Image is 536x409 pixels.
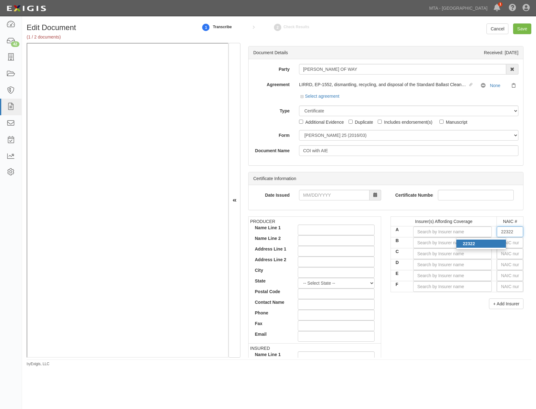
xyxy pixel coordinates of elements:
[299,120,303,124] input: Additional Evidence
[486,23,508,34] a: Cancel
[250,225,293,231] label: Name Line 1
[250,320,293,327] label: Fax
[249,216,381,343] td: PRODUCER
[497,237,523,248] input: NAIC number
[249,145,294,154] label: Document Name
[250,288,293,295] label: Postal Code
[391,226,408,233] label: A
[497,248,523,259] input: NAIC number
[249,106,294,114] label: Type
[250,331,293,337] label: Email
[484,49,518,56] div: Received: [DATE]
[273,20,282,34] a: Check Results
[250,299,293,305] label: Contact Name
[439,120,444,124] input: Manuscript
[213,25,232,29] small: Transcribe
[299,190,370,200] input: MM/DD/YYYY
[463,241,475,246] strong: 22322
[253,49,288,56] div: Document Details
[426,2,491,14] a: MTA - [GEOGRAPHIC_DATA]
[509,4,516,12] i: Help Center - Complianz
[250,310,293,316] label: Phone
[355,118,373,125] div: Duplicate
[250,351,293,358] label: Name Line 1
[413,248,492,259] input: Search by Insurer name
[384,118,432,125] div: Includes endorsement(s)
[391,248,408,255] label: C
[250,267,293,273] label: City
[273,24,282,31] strong: 2
[490,83,500,88] a: None
[497,216,523,226] td: NAIC #
[469,83,475,86] i: Linked agreement
[413,226,492,237] input: Search by Insurer name
[391,270,408,277] label: E
[481,83,489,88] i: No Coverage
[249,79,294,88] label: Agreement
[301,94,339,99] a: Select agreement
[391,190,433,198] label: Certificate Number
[11,41,19,47] div: 42
[249,130,294,138] label: Form
[497,270,523,281] input: NAIC number
[305,118,344,125] div: Additional Evidence
[413,259,492,270] input: Search by Insurer name
[378,120,382,124] input: Includes endorsement(s)
[497,259,523,270] input: NAIC number
[31,362,50,366] a: Exigis, LLC
[5,3,48,14] img: logo-5460c22ac91f19d4615b14bd174203de0afe785f0fc80cf4dbbc73dc1793850b.png
[391,259,408,266] label: D
[497,226,523,237] input: NAIC number
[413,281,492,292] input: Search by Insurer name
[27,361,50,367] small: by
[249,190,294,198] label: Date Issued
[250,256,293,263] label: Address Line 2
[284,25,309,29] small: Check Results
[489,298,523,309] button: + Add Insurer
[299,81,468,88] div: LIRRD, EP-1552, dismantling, recycling, and disposal of the Standard Ballast Cleaner 8 (EP-1552)
[446,118,467,125] div: Manuscript
[201,24,211,31] strong: 1
[249,172,523,185] div: Certificate Information
[249,64,294,72] label: Party
[391,216,497,226] td: Insurer(s) Affording Coverage
[201,20,211,34] a: 1
[391,237,408,244] label: B
[250,278,293,284] label: State
[349,120,353,124] input: Duplicate
[250,246,293,252] label: Address Line 1
[413,237,492,248] input: Search by Insurer name
[250,235,293,241] label: Name Line 2
[27,23,189,32] h1: Edit Document
[391,281,408,287] label: F
[513,23,531,34] input: Save
[27,35,189,39] h5: (1 / 2 documents)
[413,270,492,281] input: Search by Insurer name
[497,281,523,292] input: NAIC number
